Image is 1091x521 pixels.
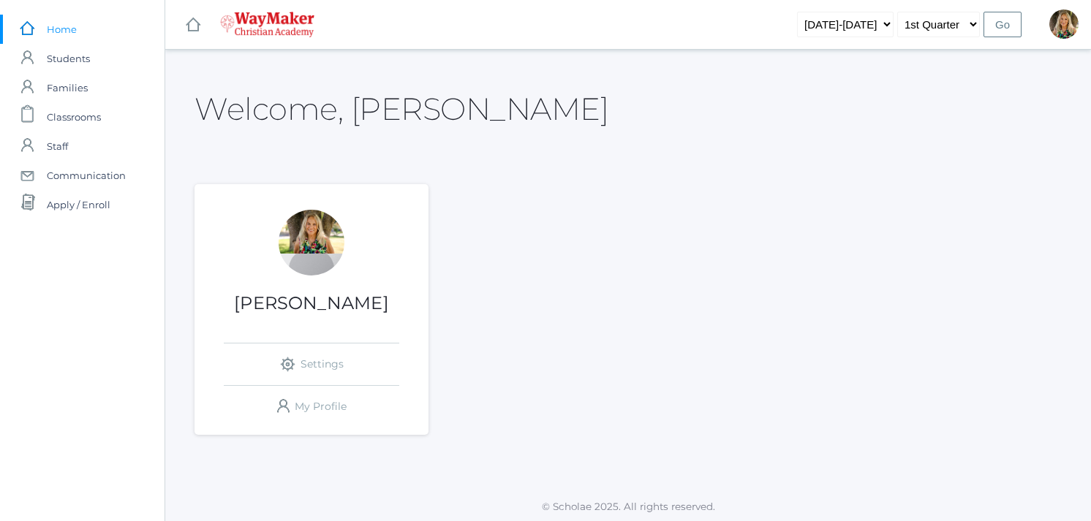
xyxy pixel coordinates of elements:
a: Settings [224,343,399,385]
a: My Profile [224,386,399,427]
p: © Scholae 2025. All rights reserved. [165,499,1091,514]
h1: [PERSON_NAME] [195,294,429,313]
span: Classrooms [47,102,101,132]
span: Communication [47,161,126,190]
span: Staff [47,132,68,161]
div: Claudia Marosz [279,210,344,275]
span: Home [47,15,77,44]
img: 4_waymaker-logo-stack-white.png [220,12,314,37]
h2: Welcome, [PERSON_NAME] [195,92,608,126]
span: Apply / Enroll [47,190,110,219]
span: Students [47,44,90,73]
input: Go [984,12,1022,37]
div: Claudia Marosz [1049,9,1079,39]
span: Families [47,73,88,102]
